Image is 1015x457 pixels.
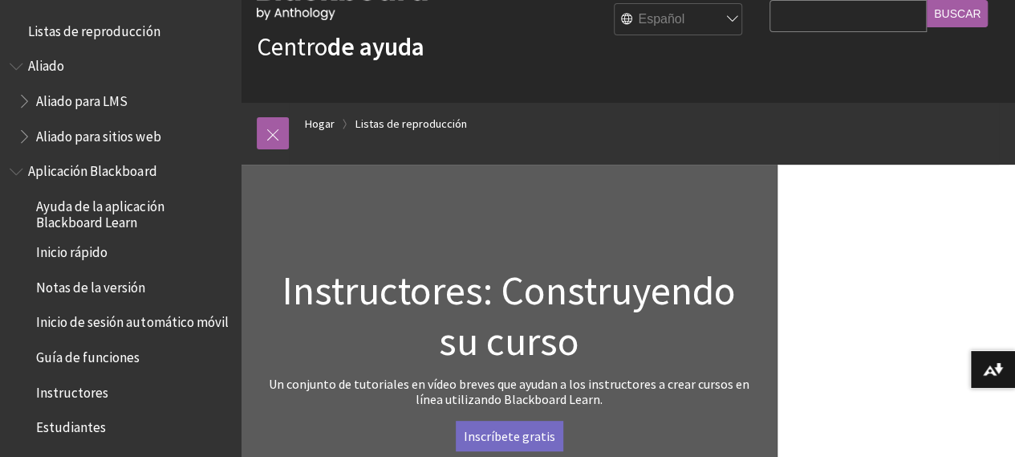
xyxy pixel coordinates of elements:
[36,384,108,402] font: Instructores
[464,428,555,444] font: Inscríbete gratis
[257,31,424,63] a: Centrode ayuda
[36,128,160,145] font: Aliado para sitios web
[269,376,749,407] font: Un conjunto de tutoriales en vídeo breves que ayudan a los instructores a crear cursos en línea u...
[36,243,108,261] font: Inicio rápido
[36,418,106,436] font: Estudiantes
[355,116,467,131] font: Listas de reproducción
[36,92,128,110] font: Aliado para LMS
[10,53,231,150] nav: Esquema del libro para Antología Ally Help
[615,4,743,36] select: Selector de idioma del sitio
[28,57,64,75] font: Aliado
[355,114,467,134] a: Listas de reproducción
[305,116,335,131] font: Hogar
[36,198,164,231] font: Ayuda de la aplicación Blackboard Learn
[28,22,160,40] font: Listas de reproducción
[36,349,140,366] font: Guía de funciones
[327,31,424,63] font: de ayuda
[36,313,228,331] font: Inicio de sesión automático móvil
[257,31,327,63] font: Centro
[28,162,156,180] font: Aplicación Blackboard
[282,265,736,366] font: Instructores: Construyendo su curso
[456,421,563,451] a: Inscríbete gratis
[305,114,335,134] a: Hogar
[36,279,145,296] font: Notas de la versión
[10,18,231,45] nav: Esquema del libro para listas de reproducción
